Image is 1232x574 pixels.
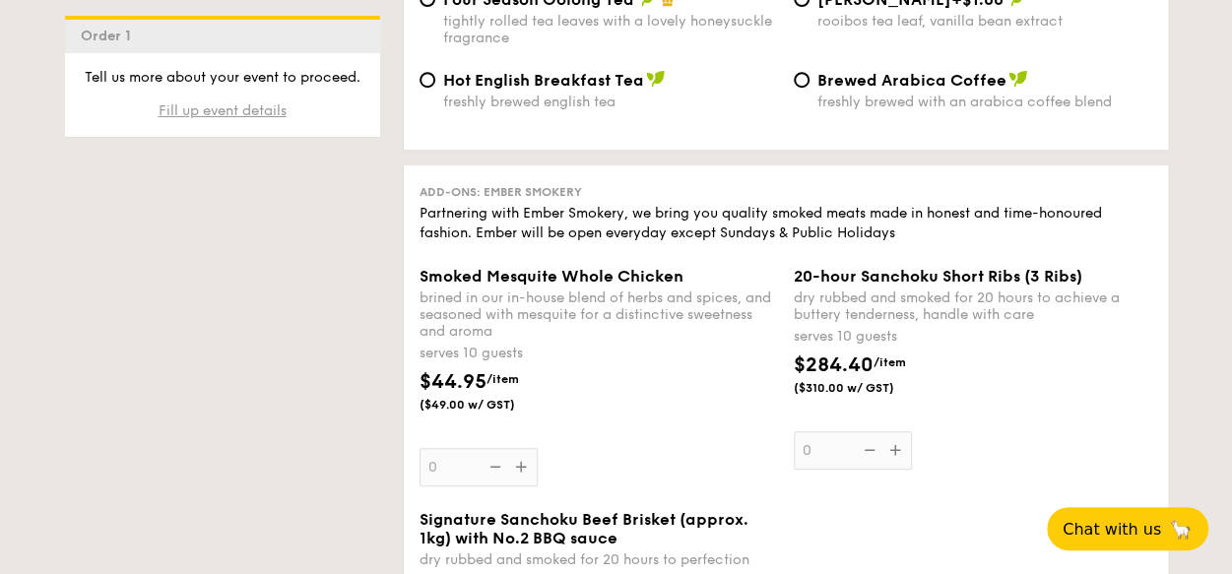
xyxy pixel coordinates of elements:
div: tightly rolled tea leaves with a lovely honeysuckle fragrance [443,13,778,46]
img: icon-vegan.f8ff3823.svg [646,70,666,88]
span: $44.95 [420,370,486,394]
span: 🦙 [1169,518,1193,541]
div: freshly brewed with an arabica coffee blend [817,94,1152,110]
span: ($49.00 w/ GST) [420,397,553,413]
span: $284.40 [794,353,874,377]
div: dry rubbed and smoked for 20 hours to achieve a buttery tenderness, handle with care [794,289,1152,323]
span: Add-ons: Ember Smokery [420,185,582,199]
span: /item [486,372,519,386]
input: Brewed Arabica Coffeefreshly brewed with an arabica coffee blend [794,72,810,88]
div: rooibos tea leaf, vanilla bean extract [817,13,1152,30]
div: serves 10 guests [420,344,778,363]
span: 20-hour Sanchoku Short Ribs (3 Ribs) [794,267,1082,286]
div: serves 10 guests [794,327,1152,347]
div: freshly brewed english tea [443,94,778,110]
span: Brewed Arabica Coffee [817,71,1006,90]
span: Smoked Mesquite Whole Chicken [420,267,683,286]
span: Order 1 [81,28,139,44]
img: icon-vegan.f8ff3823.svg [1008,70,1028,88]
span: Fill up event details [159,102,287,119]
span: Hot English Breakfast Tea [443,71,644,90]
div: Partnering with Ember Smokery, we bring you quality smoked meats made in honest and time-honoured... [420,204,1152,243]
div: dry rubbed and smoked for 20 hours to perfection [420,551,778,568]
p: Tell us more about your event to proceed. [81,68,364,88]
span: /item [874,355,906,369]
span: Chat with us [1063,520,1161,539]
button: Chat with us🦙 [1047,507,1208,550]
span: ($310.00 w/ GST) [794,380,928,396]
input: Hot English Breakfast Teafreshly brewed english tea [420,72,435,88]
span: Signature Sanchoku Beef Brisket (approx. 1kg) with No.2 BBQ sauce [420,510,748,547]
div: brined in our in-house blend of herbs and spices, and seasoned with mesquite for a distinctive sw... [420,289,778,340]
